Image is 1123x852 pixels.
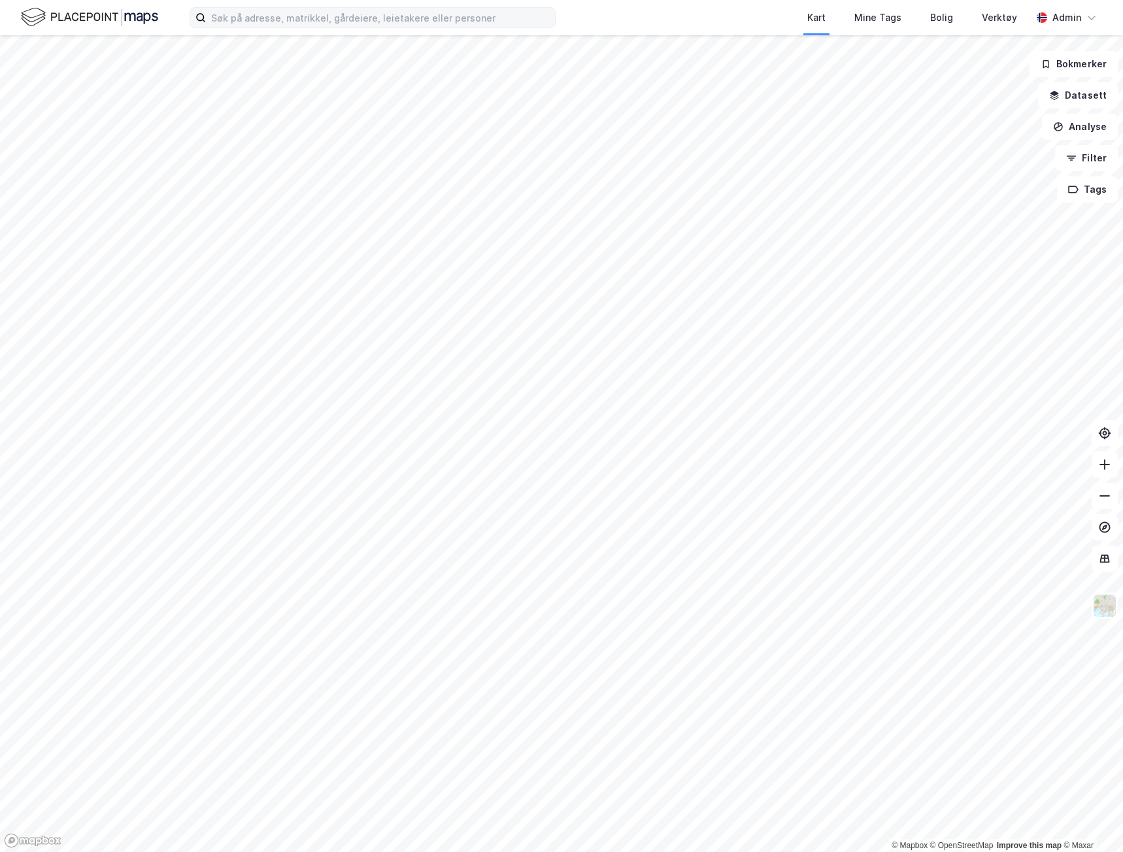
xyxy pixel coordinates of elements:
[854,10,901,25] div: Mine Tags
[982,10,1017,25] div: Verktøy
[21,6,158,29] img: logo.f888ab2527a4732fd821a326f86c7f29.svg
[930,10,953,25] div: Bolig
[206,8,555,27] input: Søk på adresse, matrikkel, gårdeiere, leietakere eller personer
[807,10,826,25] div: Kart
[1052,10,1081,25] div: Admin
[1058,789,1123,852] iframe: Chat Widget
